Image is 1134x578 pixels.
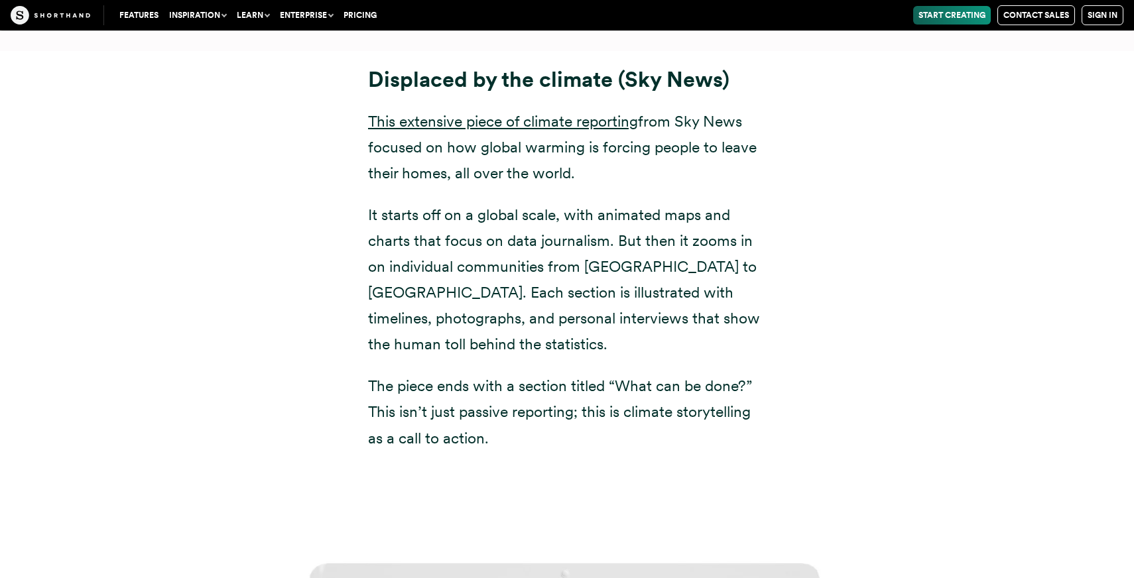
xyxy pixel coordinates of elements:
a: Sign in [1082,5,1123,25]
a: Features [114,6,164,25]
a: Pricing [338,6,382,25]
p: The piece ends with a section titled “What can be done?” This isn’t just passive reporting; this ... [368,373,766,451]
button: Inspiration [164,6,231,25]
p: from Sky News focused on how global warming is forcing people to leave their homes, all over the ... [368,109,766,186]
button: Learn [231,6,275,25]
a: This extensive piece of climate reporting [368,112,638,131]
img: The Craft [11,6,90,25]
button: Enterprise [275,6,338,25]
p: It starts off on a global scale, with animated maps and charts that focus on data journalism. But... [368,202,766,358]
a: Contact Sales [997,5,1075,25]
a: Start Creating [913,6,991,25]
strong: Displaced by the climate (Sky News) [368,66,729,92]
